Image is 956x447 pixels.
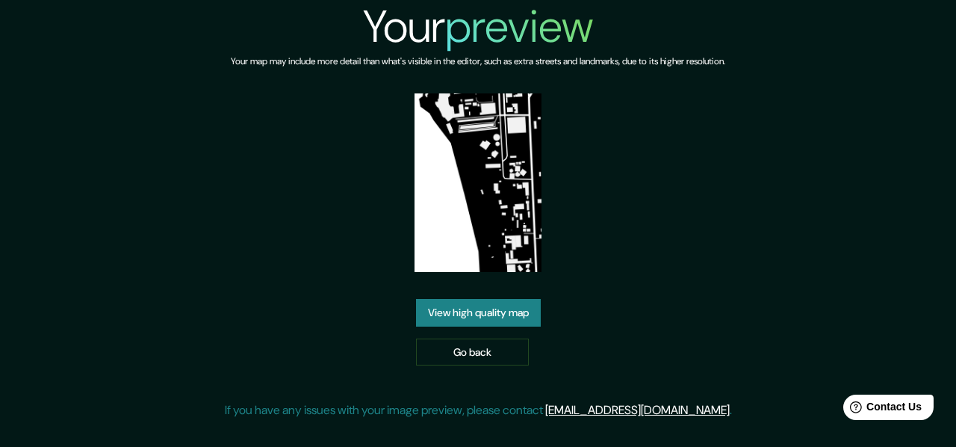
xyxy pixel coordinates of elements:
[823,389,940,431] iframe: Help widget launcher
[415,93,541,272] img: created-map-preview
[416,299,541,327] a: View high quality map
[545,402,730,418] a: [EMAIL_ADDRESS][DOMAIN_NAME]
[416,339,529,366] a: Go back
[231,54,725,70] h6: Your map may include more detail than what's visible in the editor, such as extra streets and lan...
[225,401,732,419] p: If you have any issues with your image preview, please contact .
